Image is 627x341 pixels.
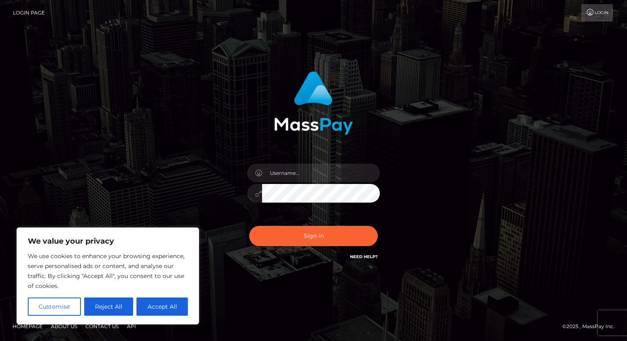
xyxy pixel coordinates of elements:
button: Reject All [84,297,134,316]
a: Need Help? [350,254,378,259]
a: Login Page [13,4,45,22]
button: Sign in [249,226,378,246]
a: About Us [48,320,80,333]
a: Homepage [9,320,46,333]
button: Customise [28,297,81,316]
p: We value your privacy [28,236,188,246]
a: API [124,320,139,333]
input: Username... [262,164,380,182]
a: Login [581,4,613,22]
a: Contact Us [82,320,122,333]
button: Accept All [136,297,188,316]
img: MassPay Login [274,71,353,135]
div: We value your privacy [17,227,199,324]
div: © 2025 , MassPay Inc. [562,322,621,331]
p: We use cookies to enhance your browsing experience, serve personalised ads or content, and analys... [28,251,188,291]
